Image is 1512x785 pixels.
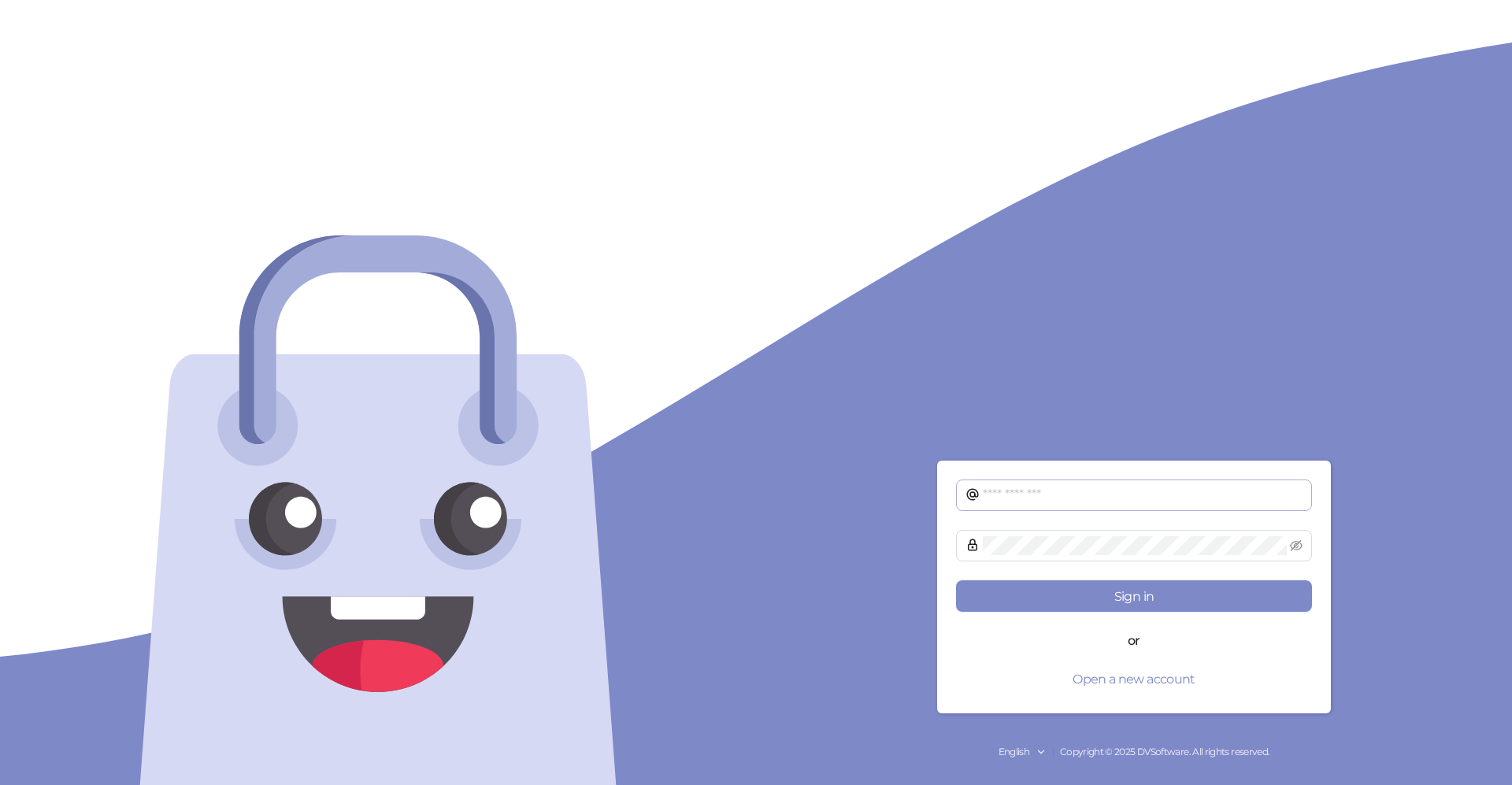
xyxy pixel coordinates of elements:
button: Sign in [956,580,1312,612]
span: eye-invisible [1290,539,1303,552]
div: English [999,745,1030,760]
a: Open a new account [956,672,1312,687]
button: Open a new account [956,663,1312,694]
div: Copyright © 2025 DVSoftware. All rights reserved. [756,745,1512,760]
img: logo-face.svg [134,235,622,785]
span: or [1115,631,1153,650]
